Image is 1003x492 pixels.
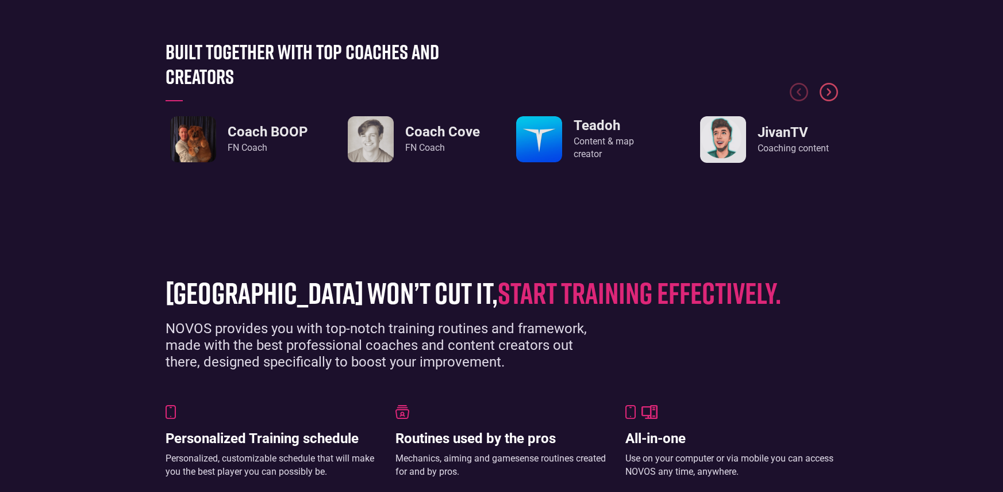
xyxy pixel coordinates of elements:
[625,430,838,447] h3: All-in-one
[166,430,378,447] h3: Personalized Training schedule
[166,276,821,309] h1: [GEOGRAPHIC_DATA] won’t cut it,
[170,116,308,162] a: Coach BOOPFN Coach
[691,116,838,163] div: 8 / 8
[516,116,663,162] a: TeadohContent & map creator
[574,135,663,161] div: Content & map creator
[498,274,781,310] span: start training effectively.
[820,83,838,101] div: Next slide
[574,117,663,134] h3: Teadoh
[405,124,480,140] h3: Coach Cove
[405,142,480,154] div: FN Coach
[228,142,308,154] div: FN Coach
[348,116,480,162] a: Coach CoveFN Coach
[758,142,829,155] div: Coaching content
[166,321,608,370] div: NOVOS provides you with top-notch training routines and framework, made with the best professiona...
[228,124,308,140] h3: Coach BOOP
[395,430,608,447] h3: Routines used by the pros
[341,116,487,162] div: 6 / 8
[516,116,663,162] div: 7 / 8
[820,83,838,112] div: Next slide
[790,83,808,112] div: Previous slide
[166,452,378,478] div: Personalized, customizable schedule that will make you the best player you can possibly be.
[166,116,312,162] div: 5 / 8
[758,124,829,141] h3: JivanTV
[395,452,608,478] div: Mechanics, aiming and gamesense routines created for and by pros.
[700,116,829,163] a: JivanTVCoaching content
[625,452,838,478] div: Use on your computer or via mobile you can access NOVOS any time, anywhere.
